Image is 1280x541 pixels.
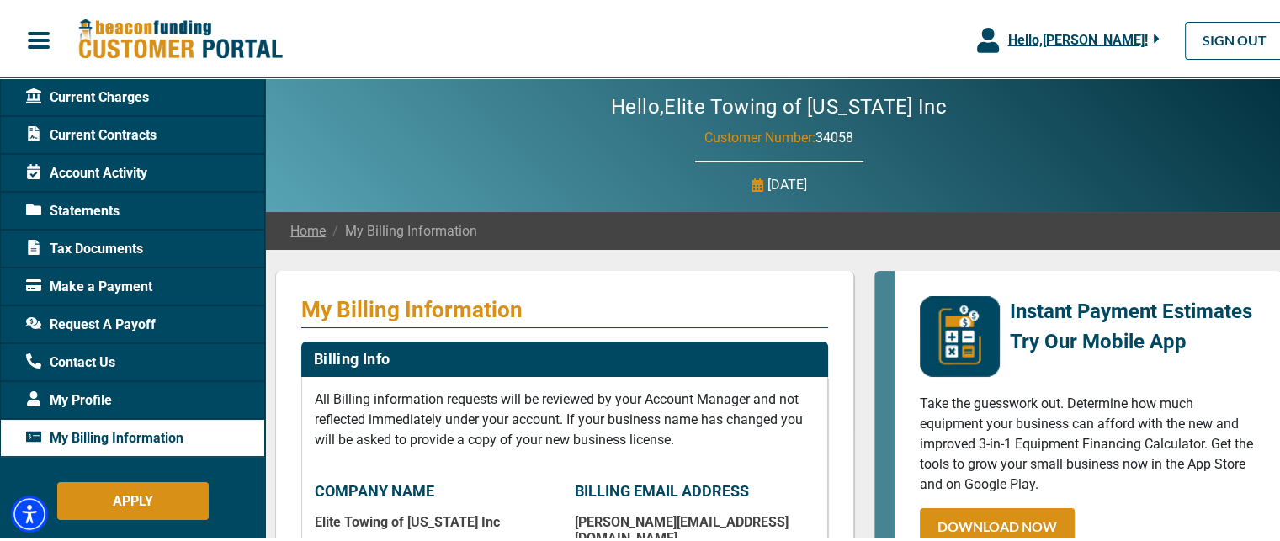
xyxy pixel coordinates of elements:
span: Statements [26,199,120,219]
p: Instant Payment Estimates [1010,294,1252,324]
span: Current Contracts [26,123,157,143]
p: Elite Towing of [US_STATE] Inc [315,512,555,528]
span: Hello, [PERSON_NAME] ! [1007,29,1147,45]
span: My Billing Information [26,426,183,446]
p: Take the guesswork out. Determine how much equipment your business can afford with the new and im... [920,391,1256,492]
div: Accessibility Menu [11,493,48,530]
img: mobile-app-logo.png [920,294,1000,374]
h2: Billing Info [314,347,390,366]
p: [DATE] [767,172,807,193]
button: APPLY [57,480,209,517]
span: Current Charges [26,85,149,105]
span: 34058 [815,127,853,143]
span: My Profile [26,388,112,408]
p: BILLING EMAIL ADDRESS [575,480,815,498]
span: My Billing Information [326,219,477,239]
img: Beacon Funding Customer Portal Logo [77,16,283,59]
h2: Hello, Elite Towing of [US_STATE] Inc [560,93,997,117]
p: COMPANY NAME [315,480,555,498]
span: Customer Number: [704,127,815,143]
span: Request A Payoff [26,312,156,332]
span: Contact Us [26,350,115,370]
span: Account Activity [26,161,147,181]
span: Tax Documents [26,236,143,257]
p: My Billing Information [301,294,828,321]
a: Home [290,219,326,239]
p: All Billing information requests will be reviewed by your Account Manager and not reflected immed... [315,387,815,448]
p: Try Our Mobile App [1010,324,1252,354]
span: Make a Payment [26,274,152,294]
